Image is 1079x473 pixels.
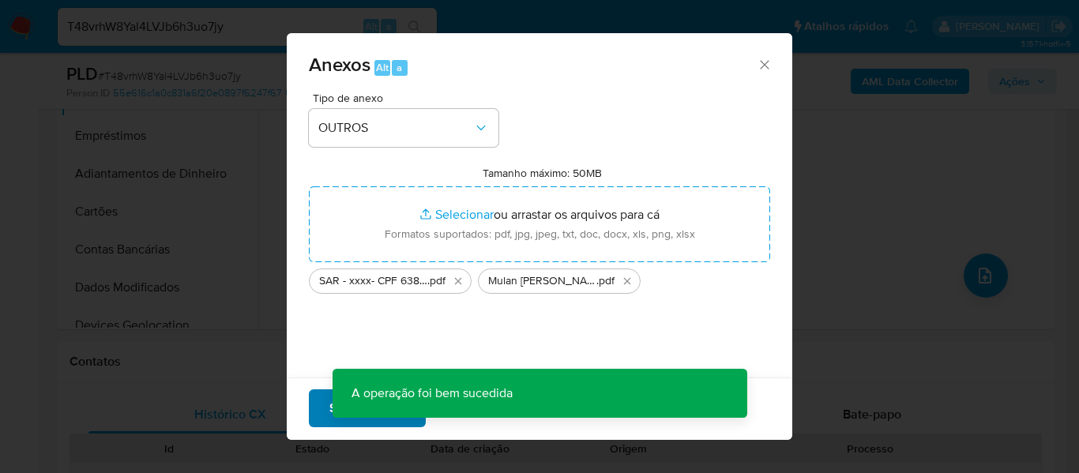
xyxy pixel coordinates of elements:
span: a [397,60,402,75]
button: Excluir Mulan Francilene Santos de Araujo 27324660_2025_08_29_12_41_53 - Tabla dinámica 1.pdf [618,272,637,291]
span: Alt [376,60,389,75]
span: Mulan [PERSON_NAME] de Araujo 27324660_2025_08_29_12_41_53 - Tabla dinámica 1 [488,273,596,289]
span: Tipo de anexo [313,92,502,103]
ul: Arquivos selecionados [309,262,770,294]
button: Excluir SAR - xxxx- CPF 63832615253 - FRANCILENE SANTOS DE ARAUJO.pdf [449,272,468,291]
button: Fechar [757,57,771,71]
span: .pdf [427,273,446,289]
button: Subir arquivo [309,389,426,427]
span: Cancelar [453,391,504,426]
label: Tamanho máximo: 50MB [483,166,602,180]
span: Anexos [309,51,370,78]
button: OUTROS [309,109,498,147]
p: A operação foi bem sucedida [333,369,532,418]
span: Subir arquivo [329,391,405,426]
span: .pdf [596,273,615,289]
span: OUTROS [318,120,473,136]
span: SAR - xxxx- CPF 63832615253 - [PERSON_NAME] [319,273,427,289]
